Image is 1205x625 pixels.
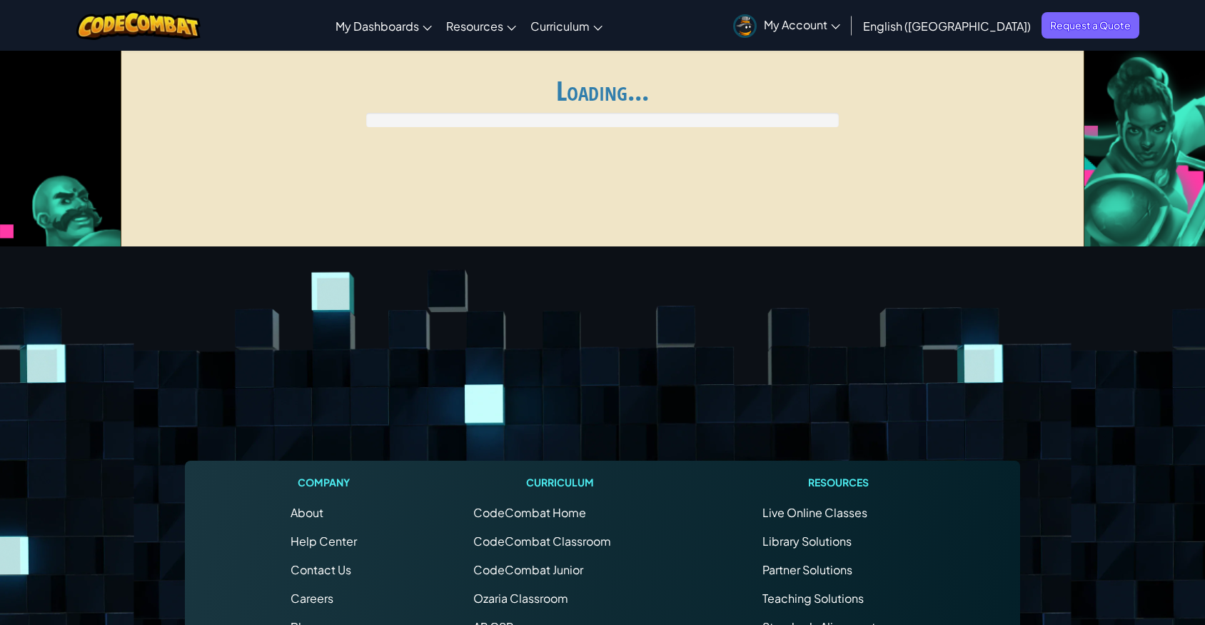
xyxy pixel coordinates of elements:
span: Resources [446,19,503,34]
a: Teaching Solutions [762,591,864,606]
h1: Curriculum [473,475,646,490]
span: English ([GEOGRAPHIC_DATA]) [863,19,1031,34]
a: Resources [439,6,523,45]
a: About [291,505,323,520]
span: CodeCombat Home [473,505,586,520]
a: Ozaria Classroom [473,591,568,606]
a: Partner Solutions [762,562,852,577]
a: Request a Quote [1042,12,1139,39]
a: Library Solutions [762,534,852,549]
h1: Loading... [130,76,1075,106]
a: Curriculum [523,6,610,45]
img: CodeCombat logo [76,11,201,40]
span: Curriculum [530,19,590,34]
a: Help Center [291,534,357,549]
a: My Account [726,3,847,48]
span: My Dashboards [336,19,419,34]
h1: Company [291,475,357,490]
img: avatar [733,14,757,38]
a: English ([GEOGRAPHIC_DATA]) [856,6,1038,45]
h1: Resources [762,475,914,490]
a: My Dashboards [328,6,439,45]
a: CodeCombat Junior [473,562,583,577]
a: CodeCombat Classroom [473,534,611,549]
a: Careers [291,591,333,606]
span: Contact Us [291,562,351,577]
a: Live Online Classes [762,505,867,520]
span: My Account [764,17,840,32]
